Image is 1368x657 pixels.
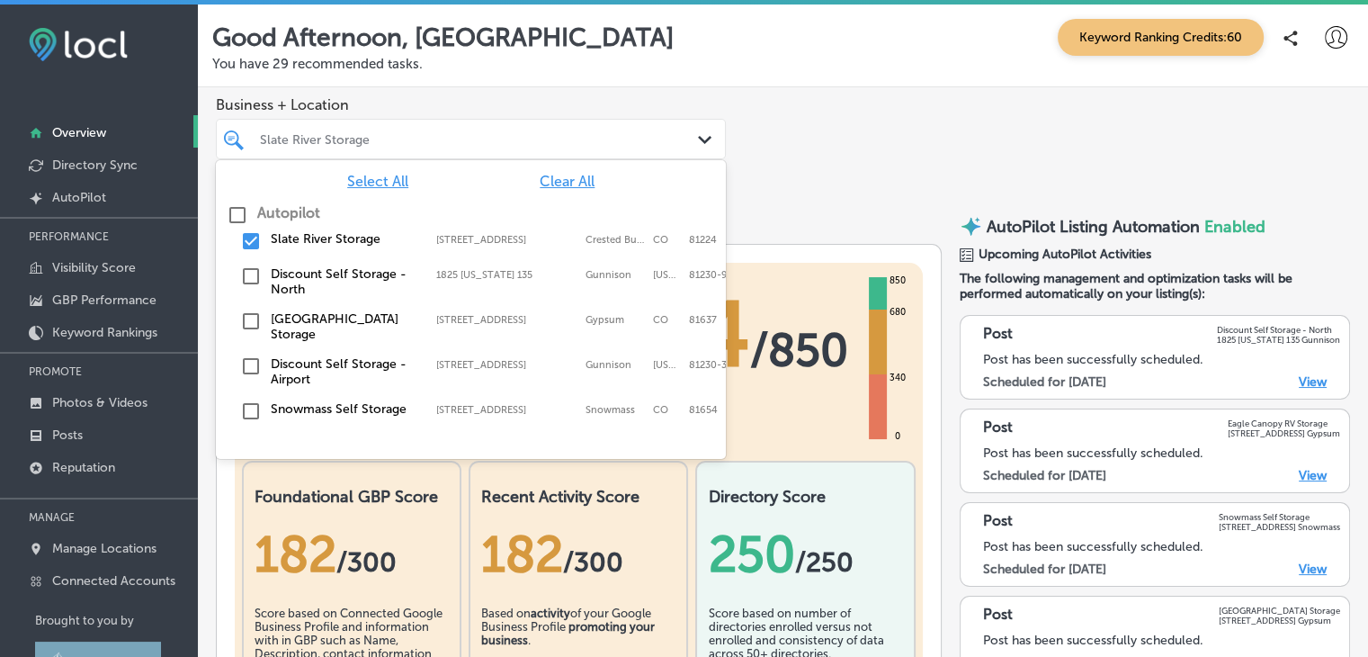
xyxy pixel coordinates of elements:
[708,487,902,507] h2: Directory Score
[1219,512,1340,522] p: Snowmass Self Storage
[689,404,718,416] label: 81654
[52,125,106,140] p: Overview
[271,231,418,247] label: Slate River Storage
[653,314,680,326] label: CO
[983,418,1013,438] p: Post
[271,266,418,297] label: Discount Self Storage - North
[540,173,595,190] span: Clear All
[481,525,675,584] div: 182
[689,359,746,371] label: 81230-3489
[979,247,1151,262] span: Upcoming AutoPilot Activities
[52,460,115,475] p: Reputation
[689,234,717,246] label: 81224
[255,525,449,584] div: 182
[271,401,418,417] label: Snowmass Self Storage
[336,546,397,579] span: / 300
[599,281,750,389] span: 614
[260,131,700,147] div: Slate River Storage
[689,314,717,326] label: 81637
[983,633,1340,648] div: Post has been successfully scheduled.
[436,314,577,326] label: 500 Plane St
[52,260,136,275] p: Visibility Score
[886,305,909,319] div: 680
[1058,19,1264,56] span: Keyword Ranking Credits: 60
[563,546,623,579] span: /300
[708,525,902,584] div: 250
[653,234,680,246] label: CO
[586,314,644,326] label: Gypsum
[1217,325,1340,335] p: Discount Self Storage - North
[1204,217,1265,237] span: Enabled
[216,96,726,113] span: Business + Location
[1228,418,1340,428] p: Eagle Canopy RV Storage
[1217,335,1340,345] p: 1825 [US_STATE] 135 Gunnison
[983,539,1340,554] div: Post has been successfully scheduled.
[653,269,680,281] label: Colorado
[29,28,128,61] img: fda3e92497d09a02dc62c9cd864e3231.png
[436,269,577,281] label: 1825 Colorado 135
[960,215,982,238] img: autopilot-icon
[1219,616,1340,625] p: [STREET_ADDRESS] Gypsum
[886,274,909,288] div: 850
[689,269,744,281] label: 81230-9232
[794,546,853,579] span: /250
[436,234,577,246] label: 469 Riverland Drive
[52,292,156,308] p: GBP Performance
[750,323,848,377] span: / 850
[983,512,1013,532] p: Post
[983,445,1340,461] div: Post has been successfully scheduled.
[35,614,198,627] p: Brought to you by
[1299,374,1327,390] a: View
[983,374,1106,390] label: Scheduled for [DATE]
[586,359,644,371] label: Gunnison
[653,359,680,371] label: Colorado
[1219,522,1340,532] p: [STREET_ADDRESS] Snowmass
[983,562,1106,577] label: Scheduled for [DATE]
[347,173,408,190] span: Select All
[983,606,1013,625] p: Post
[983,325,1013,345] p: Post
[1299,562,1327,577] a: View
[653,404,680,416] label: CO
[531,607,570,620] b: activity
[1228,428,1340,438] p: [STREET_ADDRESS] Gypsum
[52,157,138,173] p: Directory Sync
[52,395,148,410] p: Photos & Videos
[586,404,644,416] label: Snowmass
[886,371,909,385] div: 340
[436,359,577,371] label: 500 South Boulevard Street
[255,487,449,507] h2: Foundational GBP Score
[983,468,1106,483] label: Scheduled for [DATE]
[481,487,675,507] h2: Recent Activity Score
[1299,468,1327,483] a: View
[1219,606,1340,616] p: [GEOGRAPHIC_DATA] Storage
[436,404,577,416] label: 26870 Highway 82
[52,573,175,589] p: Connected Accounts
[257,204,320,221] label: Autopilot
[52,325,157,340] p: Keyword Rankings
[481,620,655,647] b: promoting your business
[271,311,418,342] label: Vail Airport Storage
[52,541,156,556] p: Manage Locations
[212,22,674,52] p: Good Afternoon, [GEOGRAPHIC_DATA]
[586,234,644,246] label: Crested Butte
[586,269,644,281] label: Gunnison
[891,429,904,444] div: 0
[987,217,1200,237] p: AutoPilot Listing Automation
[212,56,1354,72] p: You have 29 recommended tasks.
[271,356,418,387] label: Discount Self Storage - Airport
[52,190,106,205] p: AutoPilot
[960,271,1350,301] span: The following management and optimization tasks will be performed automatically on your listing(s):
[52,427,83,443] p: Posts
[983,352,1340,367] div: Post has been successfully scheduled.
